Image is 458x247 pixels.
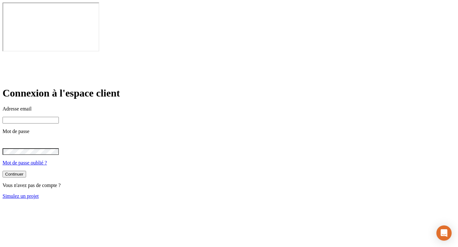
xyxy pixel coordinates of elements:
[3,106,455,112] p: Adresse email
[3,160,47,165] a: Mot de passe oublié ?
[3,129,455,134] p: Mot de passe
[3,183,455,188] p: Vous n'avez pas de compte ?
[3,193,39,199] a: Simulez un projet
[5,172,24,177] div: Continuer
[436,225,452,241] div: Open Intercom Messenger
[3,171,26,177] button: Continuer
[3,87,455,99] h1: Connexion à l'espace client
